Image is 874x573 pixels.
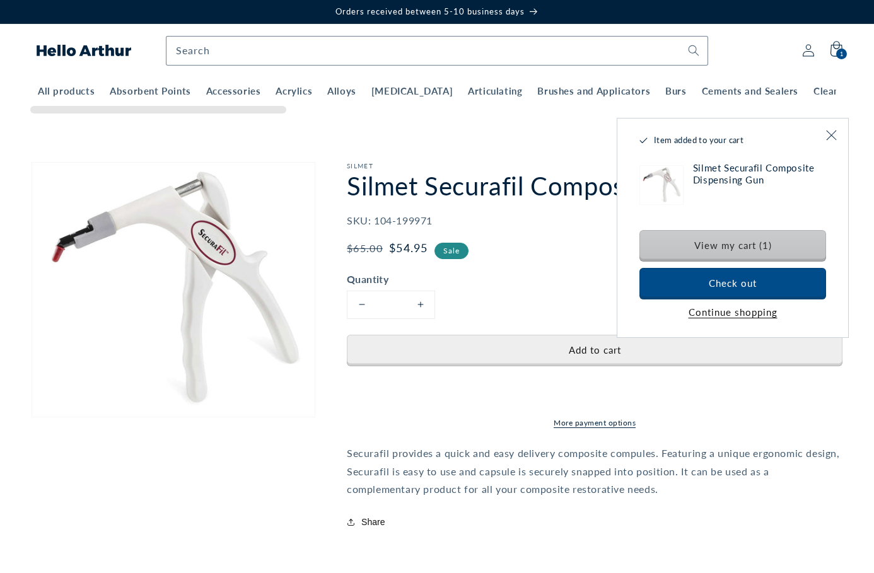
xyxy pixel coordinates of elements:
[817,122,845,149] button: Close
[327,85,356,98] span: Alloys
[460,78,530,98] a: Articulating
[13,6,861,17] p: Orders received between 5-10 business days
[639,268,826,299] button: Check out
[347,162,842,170] p: Silmet
[347,272,580,287] label: Quantity
[389,240,428,257] span: $54.95
[30,78,102,98] a: All products
[702,85,798,98] span: Cements and Sealers
[530,78,658,98] a: Brushes and Applicators
[617,118,849,338] div: Item added to your cart
[199,78,269,98] a: Accessories
[569,344,621,356] span: Add to cart
[468,85,522,98] span: Articulating
[32,162,315,424] media-gallery: Gallery Viewer
[347,242,383,254] s: $65.00
[102,78,199,98] a: Absorbent Points
[693,162,826,187] h3: Silmet Securafil Composite Dispensing Gun
[347,444,842,499] p: Securafil provides a quick and easy delivery composite compules. Featuring a unique ergonomic des...
[639,230,826,262] a: View my cart (1)
[680,37,708,64] button: Search
[347,214,433,226] span: SKU: 104-199971
[347,417,842,429] a: More payment options
[665,85,686,98] span: Burs
[110,85,191,98] span: Absorbent Points
[434,243,469,259] span: Sale
[537,85,650,98] span: Brushes and Applicators
[658,78,694,98] a: Burs
[268,78,320,98] a: Acrylics
[347,373,842,402] iframe: PayPal-paypal
[276,85,312,98] span: Acrylics
[639,134,817,147] h2: Item added to your cart
[347,170,842,202] h1: Silmet Securafil Composite Dispensing Gun
[371,85,453,98] span: [MEDICAL_DATA]
[364,78,460,98] a: [MEDICAL_DATA]
[347,335,842,366] button: Add to cart
[685,306,781,318] button: Continue shopping
[37,45,131,56] img: Hello Arthur logo
[694,78,806,98] a: Cements and Sealers
[320,78,364,98] a: Alloys
[206,85,261,98] span: Accessories
[840,49,844,59] span: 1
[38,85,95,98] span: All products
[347,514,388,530] button: Share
